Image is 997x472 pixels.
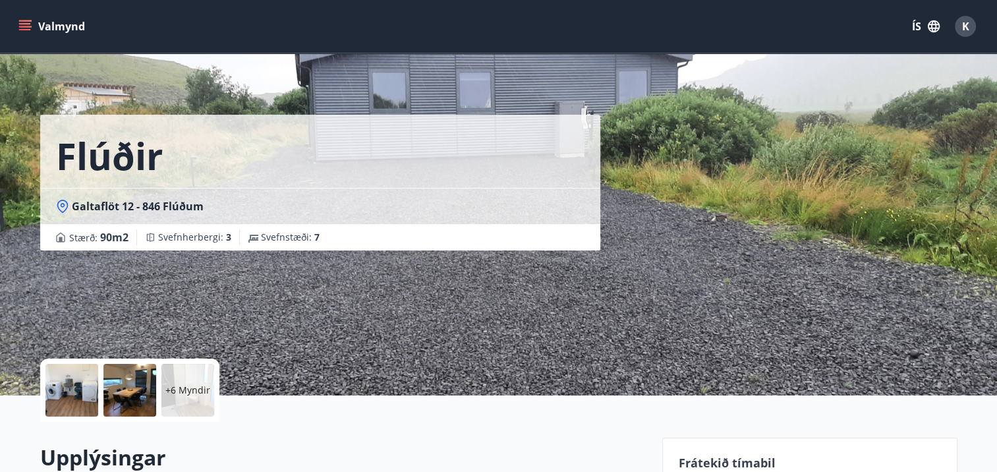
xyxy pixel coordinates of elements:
[261,231,320,244] span: Svefnstæði :
[226,231,231,243] span: 3
[314,231,320,243] span: 7
[905,15,947,38] button: ÍS
[72,199,204,214] span: Galtaflöt 12 - 846 Flúðum
[16,15,90,38] button: menu
[679,454,941,471] p: Frátekið tímabil
[158,231,231,244] span: Svefnherbergi :
[56,131,163,181] h1: Flúðir
[100,230,128,245] span: 90 m2
[950,11,981,42] button: K
[40,443,646,472] h2: Upplýsingar
[165,384,210,397] p: +6 Myndir
[962,19,969,34] span: K
[69,229,128,245] span: Stærð :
